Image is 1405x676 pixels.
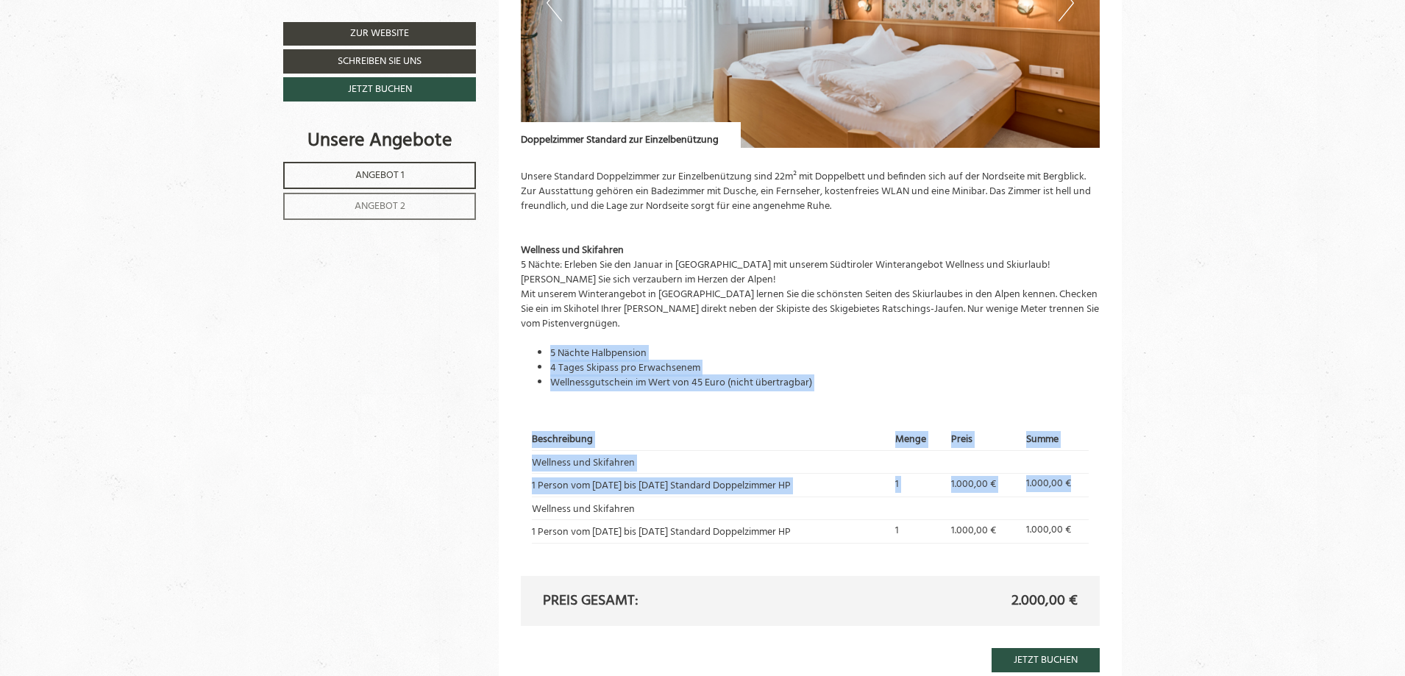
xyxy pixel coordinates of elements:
[283,77,476,102] a: Jetzt buchen
[532,591,811,612] div: Preis gesamt:
[11,39,209,79] div: Guten Tag, wie können wir Ihnen helfen?
[951,522,996,539] span: 1.000,00 €
[890,474,946,497] td: 1
[1021,474,1089,497] td: 1.000,00 €
[890,520,946,543] td: 1
[550,346,1100,361] li: 5 Nächte Halbpension
[521,122,741,148] div: Doppelzimmer Standard zur Einzelbenützung
[22,42,202,52] div: Berghotel Ratschings
[992,648,1100,672] a: Jetzt buchen
[951,476,996,493] span: 1.000,00 €
[1011,591,1078,612] span: 2.000,00 €
[22,67,202,76] small: 10:53
[532,430,890,450] th: Beschreibung
[946,430,1021,450] th: Preis
[550,376,1100,391] li: Wellnessgutschein im Wert von 45 Euro (nicht übertragbar)
[1021,520,1089,543] td: 1.000,00 €
[266,11,313,34] div: [DATE]
[532,497,890,519] td: Wellness und Skifahren
[532,520,890,543] td: 1 Person vom [DATE] bis [DATE] Standard Doppelzimmer HP
[521,258,1100,332] div: 5 Nächte: Erleben Sie den Januar in [GEOGRAPHIC_DATA] mit unserem Südtiroler Winterangebot Wellne...
[532,450,890,473] td: Wellness und Skifahren
[890,430,946,450] th: Menge
[550,361,1100,376] li: 4 Tages Skipass pro Erwachsenem
[283,127,476,154] div: Unsere Angebote
[500,389,580,413] button: Senden
[521,243,1100,258] div: Wellness und Skifahren
[521,170,1100,214] p: Unsere Standard Doppelzimmer zur Einzelbenützung sind 22m² mit Doppelbett und befinden sich auf d...
[1021,430,1089,450] th: Summe
[532,474,890,497] td: 1 Person vom [DATE] bis [DATE] Standard Doppelzimmer HP
[355,167,405,184] span: Angebot 1
[283,49,476,74] a: Schreiben Sie uns
[355,198,405,215] span: Angebot 2
[283,22,476,46] a: Zur Website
